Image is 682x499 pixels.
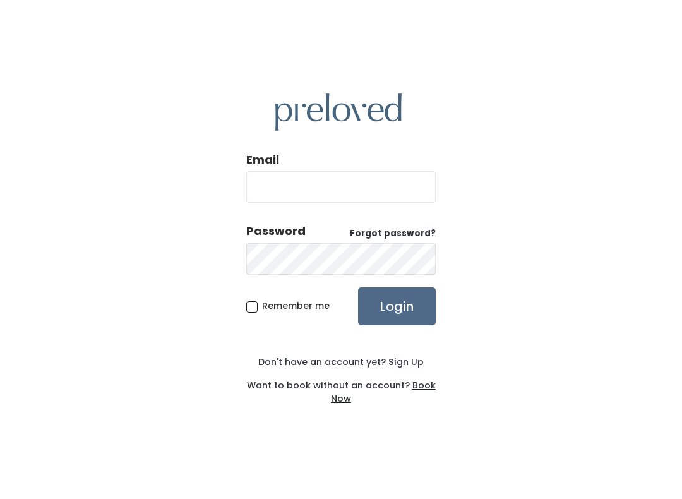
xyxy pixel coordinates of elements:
[275,93,402,131] img: preloved logo
[246,223,306,239] div: Password
[386,356,424,368] a: Sign Up
[350,227,436,239] u: Forgot password?
[331,379,436,405] a: Book Now
[358,287,436,325] input: Login
[388,356,424,368] u: Sign Up
[246,369,436,406] div: Want to book without an account?
[246,356,436,369] div: Don't have an account yet?
[246,152,279,168] label: Email
[350,227,436,240] a: Forgot password?
[262,299,330,312] span: Remember me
